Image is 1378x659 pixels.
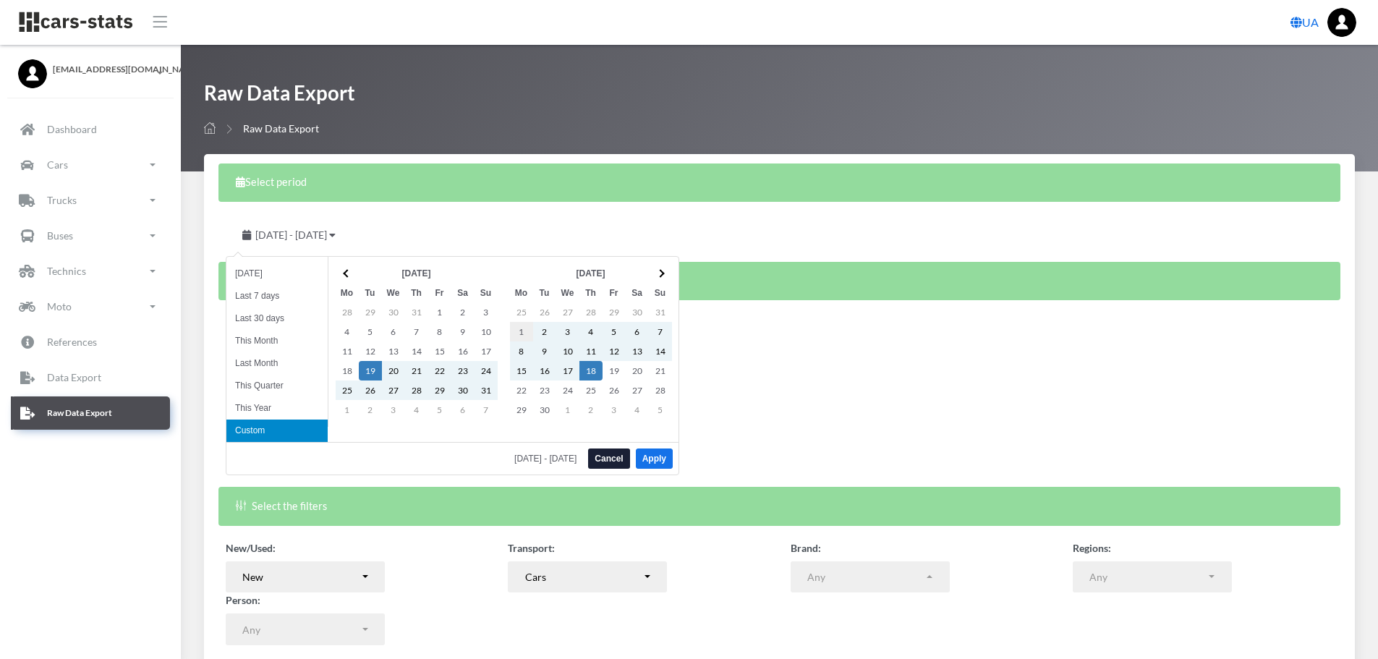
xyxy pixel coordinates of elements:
td: 3 [475,302,498,322]
td: 28 [336,302,359,322]
a: Cars [11,148,170,182]
td: 8 [510,341,533,361]
td: 8 [428,322,451,341]
p: Buses [47,226,73,245]
td: 1 [428,302,451,322]
li: [DATE] [226,263,328,285]
button: Apply [636,448,673,469]
td: 16 [451,341,475,361]
label: New/Used: [226,540,276,556]
div: Select the columns you want to see in the table [218,262,1340,300]
th: We [382,283,405,302]
li: Last 30 days [226,307,328,330]
p: Cars [47,156,68,174]
th: Fr [428,283,451,302]
th: Sa [451,283,475,302]
th: Fr [603,283,626,302]
th: Tu [359,283,382,302]
td: 22 [510,380,533,400]
p: Dashboard [47,120,97,138]
td: 21 [649,361,672,380]
td: 5 [428,400,451,420]
td: 13 [382,341,405,361]
a: Technics [11,255,170,288]
th: Tu [533,283,556,302]
td: 26 [603,380,626,400]
td: 20 [382,361,405,380]
td: 31 [405,302,428,322]
label: Brand: [791,540,821,556]
th: Su [649,283,672,302]
td: 4 [579,322,603,341]
th: We [556,283,579,302]
a: Trucks [11,184,170,217]
td: 2 [533,322,556,341]
span: [DATE] - [DATE] [255,229,327,241]
td: 12 [603,341,626,361]
td: 7 [649,322,672,341]
td: 10 [475,322,498,341]
td: 25 [510,302,533,322]
th: Su [475,283,498,302]
td: 22 [428,361,451,380]
td: 2 [451,302,475,322]
td: 17 [556,361,579,380]
td: 29 [359,302,382,322]
a: References [11,326,170,359]
td: 3 [603,400,626,420]
td: 29 [428,380,451,400]
td: 15 [428,341,451,361]
img: ... [1327,8,1356,37]
p: References [47,333,97,351]
td: 26 [359,380,382,400]
div: Select the filters [218,487,1340,525]
li: This Month [226,330,328,352]
th: Sa [626,283,649,302]
a: Data Export [11,361,170,394]
td: 30 [533,400,556,420]
td: 23 [533,380,556,400]
li: This Year [226,397,328,420]
td: 5 [603,322,626,341]
td: 27 [556,302,579,322]
td: 17 [475,341,498,361]
td: 1 [556,400,579,420]
td: 14 [405,341,428,361]
button: Cancel [588,448,629,469]
th: [DATE] [533,263,649,283]
td: 3 [382,400,405,420]
td: 9 [533,341,556,361]
div: Any [807,569,924,584]
button: Any [226,613,385,645]
td: 3 [556,322,579,341]
td: 4 [336,322,359,341]
button: Any [1073,561,1232,593]
th: Th [405,283,428,302]
a: Buses [11,219,170,252]
td: 25 [336,380,359,400]
a: [EMAIL_ADDRESS][DOMAIN_NAME] [18,59,163,76]
p: Trucks [47,191,77,209]
td: 7 [475,400,498,420]
th: Mo [510,283,533,302]
td: 16 [533,361,556,380]
a: Moto [11,290,170,323]
td: 9 [451,322,475,341]
div: Select period [218,163,1340,202]
label: Regions: [1073,540,1111,556]
td: 7 [405,322,428,341]
td: 28 [405,380,428,400]
td: 23 [451,361,475,380]
td: 18 [579,361,603,380]
td: 28 [579,302,603,322]
td: 10 [556,341,579,361]
a: Raw Data Export [11,396,170,430]
td: 31 [475,380,498,400]
td: 30 [626,302,649,322]
td: 15 [510,361,533,380]
td: 5 [359,322,382,341]
label: Person: [226,592,260,608]
img: navbar brand [18,11,134,33]
span: [EMAIL_ADDRESS][DOMAIN_NAME] [53,63,163,76]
